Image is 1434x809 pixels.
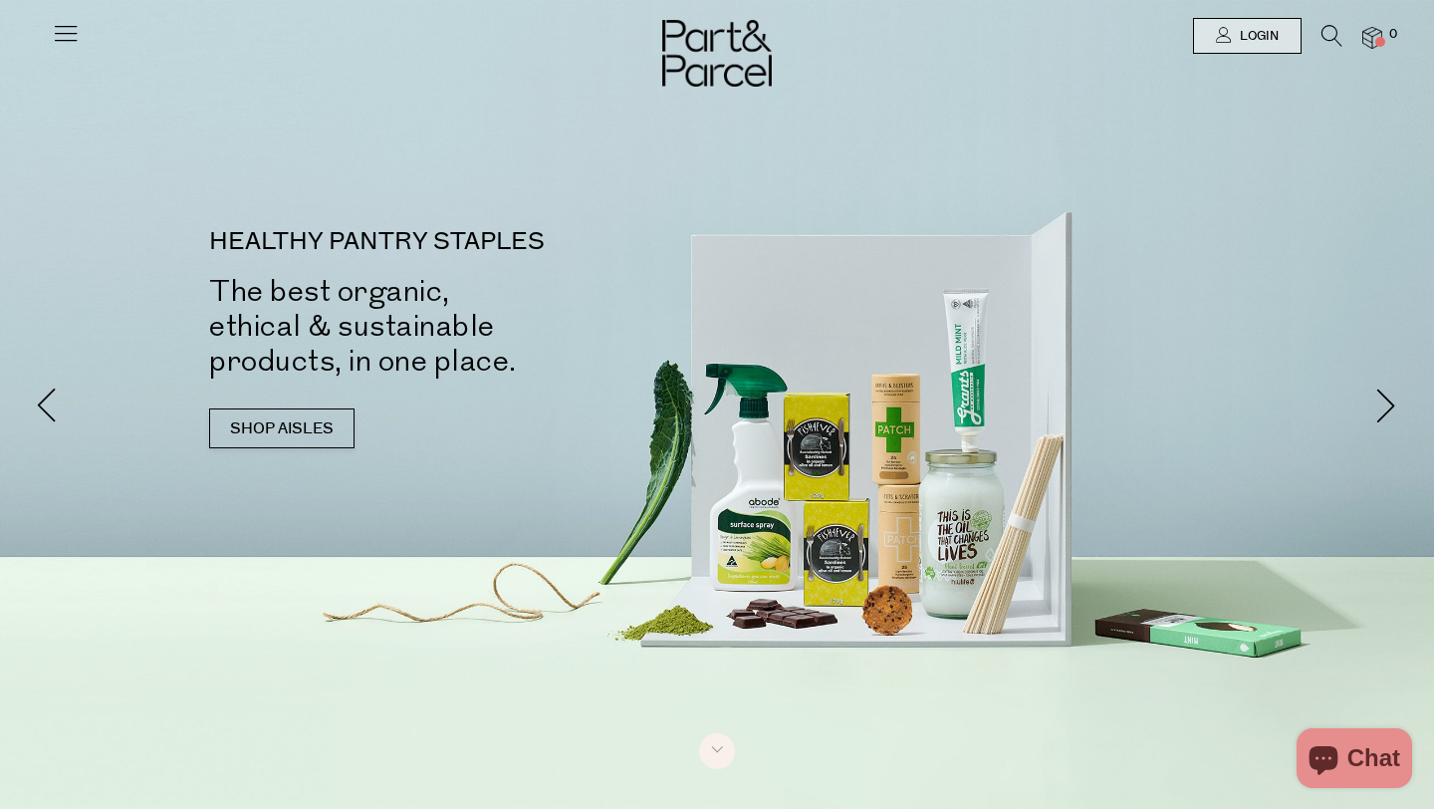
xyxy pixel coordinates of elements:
span: 0 [1384,26,1402,44]
p: HEALTHY PANTRY STAPLES [209,230,747,254]
a: 0 [1362,27,1382,48]
span: Login [1235,28,1279,45]
a: SHOP AISLES [209,408,355,448]
img: Part&Parcel [662,20,772,87]
h2: The best organic, ethical & sustainable products, in one place. [209,274,747,379]
inbox-online-store-chat: Shopify online store chat [1291,728,1418,793]
a: Login [1193,18,1302,54]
